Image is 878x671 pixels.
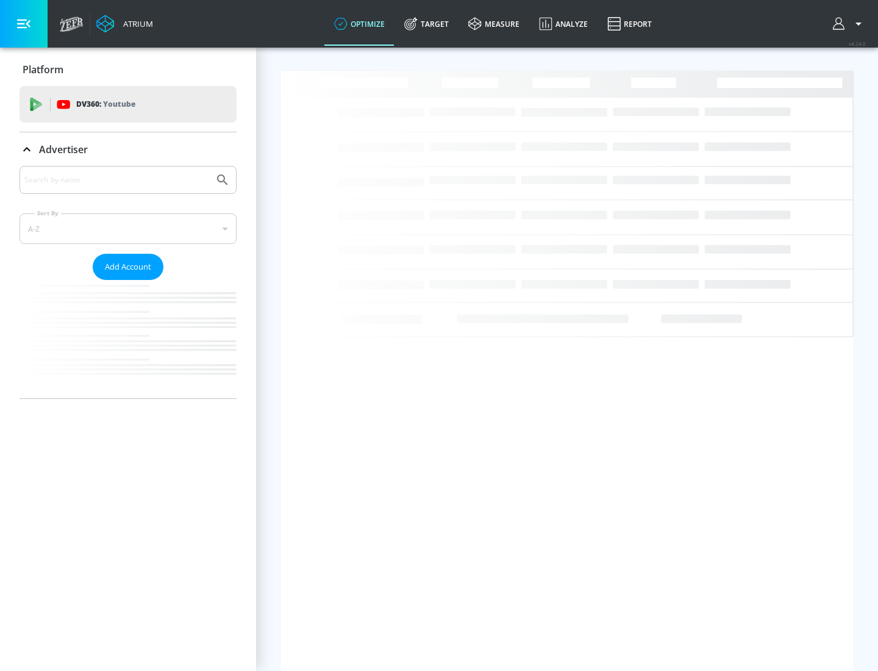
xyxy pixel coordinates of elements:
p: DV360: [76,98,135,111]
button: Add Account [93,254,163,280]
a: Target [394,2,459,46]
p: Youtube [103,98,135,110]
span: Add Account [105,260,151,274]
input: Search by name [24,172,209,188]
p: Advertiser [39,143,88,156]
div: Advertiser [20,132,237,167]
div: Advertiser [20,166,237,398]
span: v 4.24.0 [849,40,866,47]
nav: list of Advertiser [20,280,237,398]
a: measure [459,2,529,46]
div: Platform [20,52,237,87]
label: Sort By [35,209,61,217]
a: Atrium [96,15,153,33]
a: Analyze [529,2,598,46]
div: Atrium [118,18,153,29]
div: DV360: Youtube [20,86,237,123]
a: optimize [324,2,394,46]
a: Report [598,2,662,46]
p: Platform [23,63,63,76]
div: A-Z [20,213,237,244]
